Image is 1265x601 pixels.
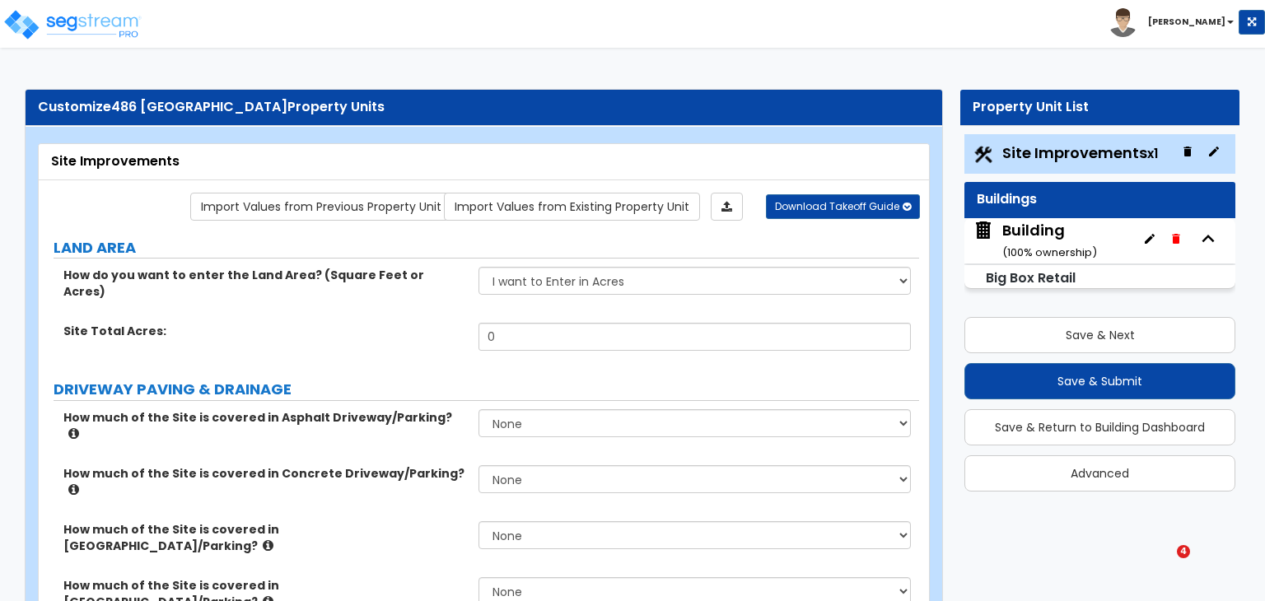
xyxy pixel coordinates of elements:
[964,455,1235,492] button: Advanced
[964,317,1235,353] button: Save & Next
[1002,245,1097,260] small: ( 100 % ownership)
[63,521,466,554] label: How much of the Site is covered in [GEOGRAPHIC_DATA]/Parking?
[1177,545,1190,558] span: 4
[68,483,79,496] i: click for more info!
[63,267,466,300] label: How do you want to enter the Land Area? (Square Feet or Acres)
[973,220,1097,262] span: Building
[190,193,452,221] a: Import the dynamic attribute values from previous properties.
[1148,16,1225,28] b: [PERSON_NAME]
[964,409,1235,445] button: Save & Return to Building Dashboard
[973,144,994,165] img: Construction.png
[1147,145,1158,162] small: x1
[63,465,466,498] label: How much of the Site is covered in Concrete Driveway/Parking?
[63,323,466,339] label: Site Total Acres:
[263,539,273,552] i: click for more info!
[1109,8,1137,37] img: avatar.png
[766,194,920,219] button: Download Takeoff Guide
[1002,220,1097,262] div: Building
[54,379,919,400] label: DRIVEWAY PAVING & DRAINAGE
[51,152,917,171] div: Site Improvements
[444,193,700,221] a: Import the dynamic attribute values from existing properties.
[986,268,1076,287] small: Big Box Retail
[1002,142,1158,163] span: Site Improvements
[775,199,899,213] span: Download Takeoff Guide
[977,190,1223,209] div: Buildings
[54,237,919,259] label: LAND AREA
[1143,545,1183,585] iframe: Intercom live chat
[973,220,994,241] img: building.svg
[111,97,287,116] span: 486 [GEOGRAPHIC_DATA]
[711,193,743,221] a: Import the dynamic attributes value through Excel sheet
[63,409,466,442] label: How much of the Site is covered in Asphalt Driveway/Parking?
[38,98,930,117] div: Customize Property Units
[68,427,79,440] i: click for more info!
[2,8,142,41] img: logo_pro_r.png
[964,363,1235,399] button: Save & Submit
[973,98,1227,117] div: Property Unit List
